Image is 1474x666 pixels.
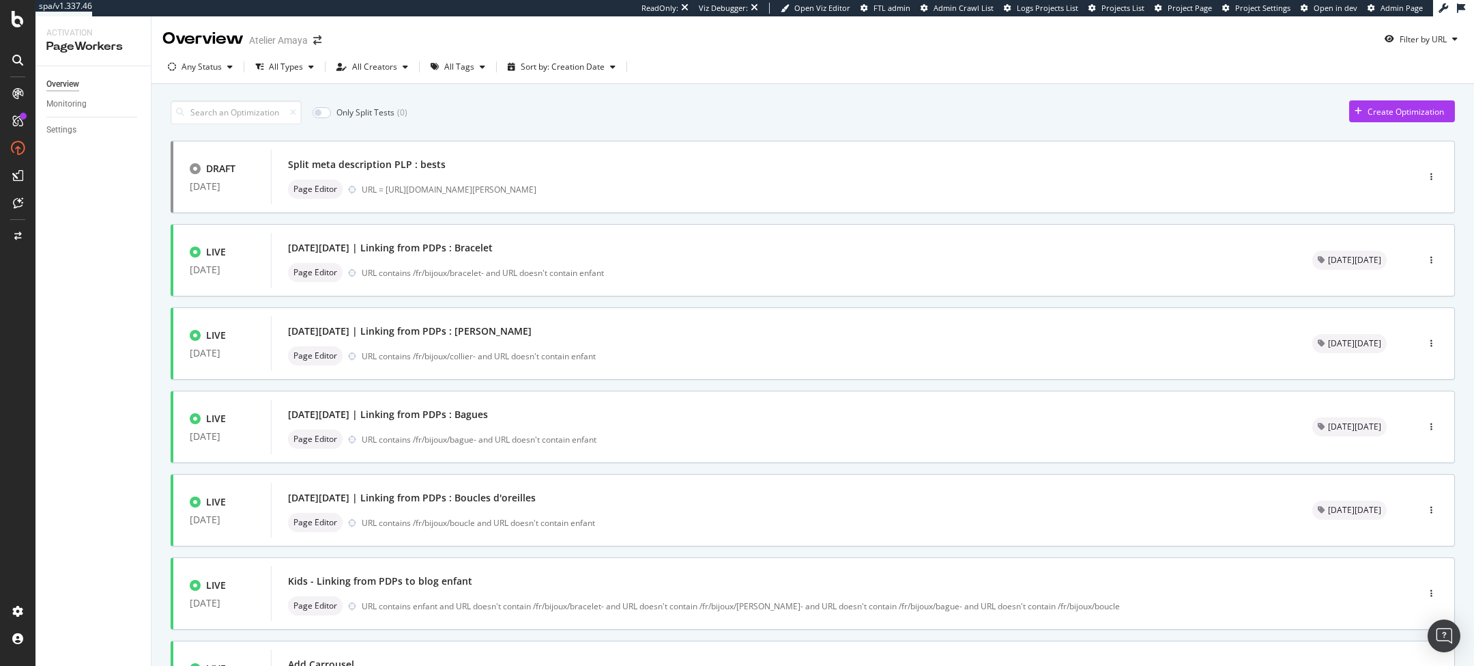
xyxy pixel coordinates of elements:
[794,3,850,13] span: Open Viz Editor
[873,3,910,13] span: FTL admin
[1155,3,1212,14] a: Project Page
[934,3,994,13] span: Admin Crawl List
[206,162,235,176] div: DRAFT
[425,56,491,78] button: All Tags
[313,36,321,45] div: arrow-right-arrow-left
[921,3,994,14] a: Admin Crawl List
[46,77,141,92] a: Overview
[190,264,255,275] div: [DATE]
[190,514,255,525] div: [DATE]
[362,184,1359,195] div: URL = [URL][DOMAIN_NAME][PERSON_NAME]
[46,123,141,137] a: Settings
[641,3,678,14] div: ReadOnly:
[288,408,488,421] div: [DATE][DATE] | Linking from PDPs : Bagues
[171,100,302,124] input: Search an Optimization
[502,56,621,78] button: Sort by: Creation Date
[269,63,303,71] div: All Types
[288,596,343,615] div: neutral label
[293,352,337,360] span: Page Editor
[1328,256,1381,264] span: [DATE][DATE]
[46,123,76,137] div: Settings
[362,434,1280,445] div: URL contains /fr/bijoux/bague- and URL doesn't contain enfant
[336,107,394,118] div: Only Split Tests
[206,495,226,509] div: LIVE
[331,56,414,78] button: All Creators
[1222,3,1290,14] a: Project Settings
[1101,3,1144,13] span: Projects List
[206,245,226,259] div: LIVE
[362,600,1359,612] div: URL contains enfant and URL doesn't contain /fr/bijoux/bracelet- and URL doesn't contain /fr/bijo...
[861,3,910,14] a: FTL admin
[444,63,474,71] div: All Tags
[46,97,87,111] div: Monitoring
[288,346,343,365] div: neutral label
[293,602,337,610] span: Page Editor
[46,77,79,92] div: Overview
[1235,3,1290,13] span: Project Settings
[1314,3,1357,13] span: Open in dev
[397,107,407,118] div: ( 0 )
[1312,417,1387,436] div: neutral label
[206,412,226,426] div: LIVE
[1400,33,1447,45] div: Filter by URL
[1328,339,1381,348] span: [DATE][DATE]
[288,430,343,449] div: neutral label
[190,598,255,609] div: [DATE]
[1328,423,1381,431] span: [DATE][DATE]
[249,33,308,47] div: Atelier Amaya
[288,263,343,282] div: neutral label
[206,579,226,592] div: LIVE
[162,27,244,51] div: Overview
[362,267,1280,279] div: URL contains /fr/bijoux/bracelet- and URL doesn't contain enfant
[362,517,1280,529] div: URL contains /fr/bijoux/boucle and URL doesn't contain enfant
[521,63,605,71] div: Sort by: Creation Date
[699,3,748,14] div: Viz Debugger:
[362,350,1280,362] div: URL contains /fr/bijoux/collier- and URL doesn't contain enfant
[352,63,397,71] div: All Creators
[190,431,255,442] div: [DATE]
[1168,3,1212,13] span: Project Page
[293,518,337,527] span: Page Editor
[293,185,337,193] span: Page Editor
[1328,506,1381,514] span: [DATE][DATE]
[288,574,472,588] div: Kids - Linking from PDPs to blog enfant
[1349,100,1455,122] button: Create Optimization
[162,56,238,78] button: Any Status
[293,268,337,277] span: Page Editor
[1368,3,1423,14] a: Admin Page
[1017,3,1078,13] span: Logs Projects List
[182,63,222,71] div: Any Status
[1004,3,1078,14] a: Logs Projects List
[1428,620,1460,652] div: Open Intercom Messenger
[1312,334,1387,353] div: neutral label
[46,27,140,39] div: Activation
[190,348,255,359] div: [DATE]
[1312,251,1387,270] div: neutral label
[46,39,140,55] div: PageWorkers
[288,241,493,255] div: [DATE][DATE] | Linking from PDPs : Bracelet
[46,97,141,111] a: Monitoring
[250,56,319,78] button: All Types
[206,329,226,342] div: LIVE
[288,158,446,171] div: Split meta description PLP : bests
[288,324,532,338] div: [DATE][DATE] | Linking from PDPs : [PERSON_NAME]
[293,435,337,443] span: Page Editor
[1301,3,1357,14] a: Open in dev
[1088,3,1144,14] a: Projects List
[781,3,850,14] a: Open Viz Editor
[288,513,343,532] div: neutral label
[288,180,343,199] div: neutral label
[190,181,255,192] div: [DATE]
[1368,106,1444,117] div: Create Optimization
[1381,3,1423,13] span: Admin Page
[1312,501,1387,520] div: neutral label
[288,491,536,505] div: [DATE][DATE] | Linking from PDPs : Boucles d'oreilles
[1379,28,1463,50] button: Filter by URL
